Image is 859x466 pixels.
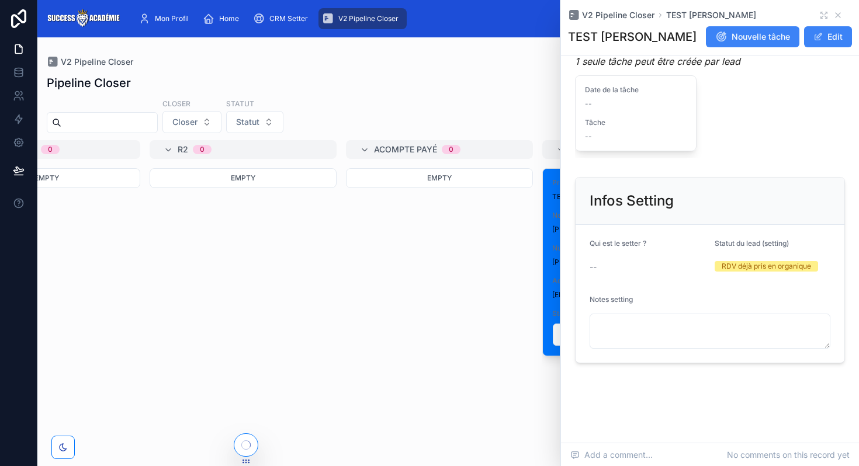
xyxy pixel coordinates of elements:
span: Closer [172,116,198,128]
a: Home [199,8,247,29]
span: Tâche [585,118,687,127]
span: Empty [34,173,59,182]
div: 0 [48,145,53,154]
span: Home [219,14,239,23]
span: TEST [552,192,719,201]
span: Add a comment... [570,449,653,461]
h1: TEST [PERSON_NAME] [568,29,697,45]
a: CRM Setter [250,8,316,29]
span: V2 Pipeline Closer [61,56,133,68]
button: Select Button [162,111,221,133]
a: V2 Pipeline Closer [47,56,133,68]
span: Statut du lead (setting) [715,239,789,248]
h2: Infos Setting [590,192,674,210]
div: 0 [449,145,453,154]
button: Nouvelle tâche [706,26,799,47]
span: Mon Profil [155,14,189,23]
span: Date de la tâche [585,85,687,95]
img: App logo [47,9,120,28]
span: [PERSON_NAME] [552,225,719,234]
span: Acompte payé [374,144,437,155]
span: Statut [236,116,259,128]
div: RDV déjà pris en organique [722,261,811,272]
span: Empty [231,173,255,182]
button: Edit [804,26,852,47]
a: V2 Pipeline Closer [318,8,407,29]
button: Select Button [553,324,719,346]
a: V2 Pipeline Closer [568,9,654,21]
span: Adresse email [552,276,719,286]
span: Nom de famille [552,211,719,220]
a: TEST [PERSON_NAME] [666,9,756,21]
span: V2 Pipeline Closer [582,9,654,21]
button: Select Button [226,111,283,133]
span: No comments on this record yet [727,449,850,461]
span: Empty [427,173,452,182]
span: R2 [178,144,188,155]
span: Statut [552,309,719,318]
span: Numéro de téléphone [552,244,719,253]
span: [PHONE_NUMBER] [552,258,719,267]
span: CRM Setter [269,14,308,23]
em: 1 seule tâche peut être créée par lead‎‎ ‎ [575,54,743,68]
span: -- [585,99,592,109]
span: Notes setting [590,295,633,304]
span: V2 Pipeline Closer [338,14,399,23]
a: PrénomTESTNom de famille[PERSON_NAME]Numéro de téléphone[PHONE_NUMBER]Adresse email[EMAIL_ADDRESS... [542,168,729,356]
span: Qui est le setter ? [590,239,646,248]
span: -- [590,261,597,273]
h1: Pipeline Closer [47,75,131,91]
span: Prénom [552,178,719,187]
div: 0 [200,145,205,154]
span: Nouvelle tâche [732,31,790,43]
label: Statut [226,98,254,109]
span: -- [585,132,592,141]
div: scrollable content [129,6,812,32]
span: [EMAIL_ADDRESS][DOMAIN_NAME] [552,290,719,300]
label: Closer [162,98,190,109]
a: Mon Profil [135,8,197,29]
